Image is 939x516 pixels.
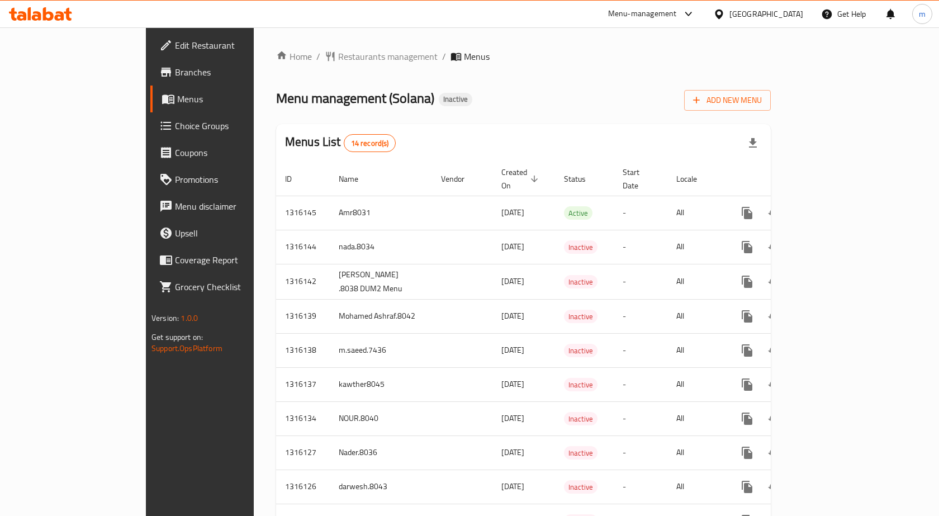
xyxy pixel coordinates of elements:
span: Menus [464,50,490,63]
td: All [667,333,725,367]
span: Get support on: [151,330,203,344]
div: Inactive [439,93,472,106]
div: Inactive [564,480,597,494]
span: Upsell [175,226,294,240]
a: Grocery Checklist [150,273,303,300]
div: Menu-management [608,7,677,21]
span: [DATE] [501,411,524,425]
td: nada.8034 [330,230,432,264]
button: more [734,405,761,432]
button: more [734,234,761,261]
span: Edit Restaurant [175,39,294,52]
span: Inactive [439,94,472,104]
span: [DATE] [501,343,524,357]
button: more [734,303,761,330]
td: Mohamed Ashraf.8042 [330,299,432,333]
td: All [667,367,725,401]
td: All [667,401,725,435]
span: Active [564,207,592,220]
span: [DATE] [501,205,524,220]
td: - [614,435,667,470]
td: All [667,196,725,230]
div: Inactive [564,344,597,357]
td: 1316127 [276,435,330,470]
span: Promotions [175,173,294,186]
span: Grocery Checklist [175,280,294,293]
td: darwesh.8043 [330,470,432,504]
button: Change Status [761,303,788,330]
span: Menu management ( Solana ) [276,86,434,111]
td: All [667,435,725,470]
span: Coverage Report [175,253,294,267]
td: Nader.8036 [330,435,432,470]
td: NOUR.8040 [330,401,432,435]
td: 1316137 [276,367,330,401]
span: Branches [175,65,294,79]
button: Change Status [761,234,788,261]
span: [DATE] [501,239,524,254]
span: Inactive [564,481,597,494]
td: m.saeed.7436 [330,333,432,367]
span: 14 record(s) [344,138,396,149]
td: - [614,333,667,367]
span: Coupons [175,146,294,159]
li: / [442,50,446,63]
td: - [614,196,667,230]
span: Menus [177,92,294,106]
td: - [614,230,667,264]
div: Inactive [564,412,597,425]
button: more [734,268,761,295]
span: Name [339,172,373,186]
a: Promotions [150,166,303,193]
button: Change Status [761,405,788,432]
div: [GEOGRAPHIC_DATA] [729,8,803,20]
button: more [734,337,761,364]
span: Inactive [564,413,597,425]
span: Inactive [564,276,597,288]
td: All [667,264,725,299]
td: 1316138 [276,333,330,367]
a: Branches [150,59,303,86]
span: m [919,8,926,20]
span: [DATE] [501,377,524,391]
a: Support.OpsPlatform [151,341,222,356]
h2: Menus List [285,134,396,152]
span: Locale [676,172,712,186]
button: Change Status [761,200,788,226]
td: kawther8045 [330,367,432,401]
div: Export file [739,130,766,157]
td: All [667,299,725,333]
button: more [734,439,761,466]
button: Change Status [761,337,788,364]
button: more [734,474,761,500]
a: Edit Restaurant [150,32,303,59]
td: - [614,299,667,333]
th: Actions [725,162,850,196]
div: Inactive [564,240,597,254]
span: Inactive [564,310,597,323]
td: - [614,264,667,299]
a: Upsell [150,220,303,247]
a: Menu disclaimer [150,193,303,220]
span: Version: [151,311,179,325]
span: Vendor [441,172,479,186]
td: - [614,470,667,504]
nav: breadcrumb [276,50,771,63]
td: 1316139 [276,299,330,333]
td: All [667,470,725,504]
span: Created On [501,165,542,192]
span: Status [564,172,600,186]
span: Inactive [564,378,597,391]
button: Change Status [761,268,788,295]
td: 1316145 [276,196,330,230]
a: Choice Groups [150,112,303,139]
span: Inactive [564,241,597,254]
div: Inactive [564,275,597,288]
button: more [734,200,761,226]
span: [DATE] [501,445,524,460]
span: Choice Groups [175,119,294,132]
td: - [614,401,667,435]
td: 1316144 [276,230,330,264]
button: Change Status [761,371,788,398]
